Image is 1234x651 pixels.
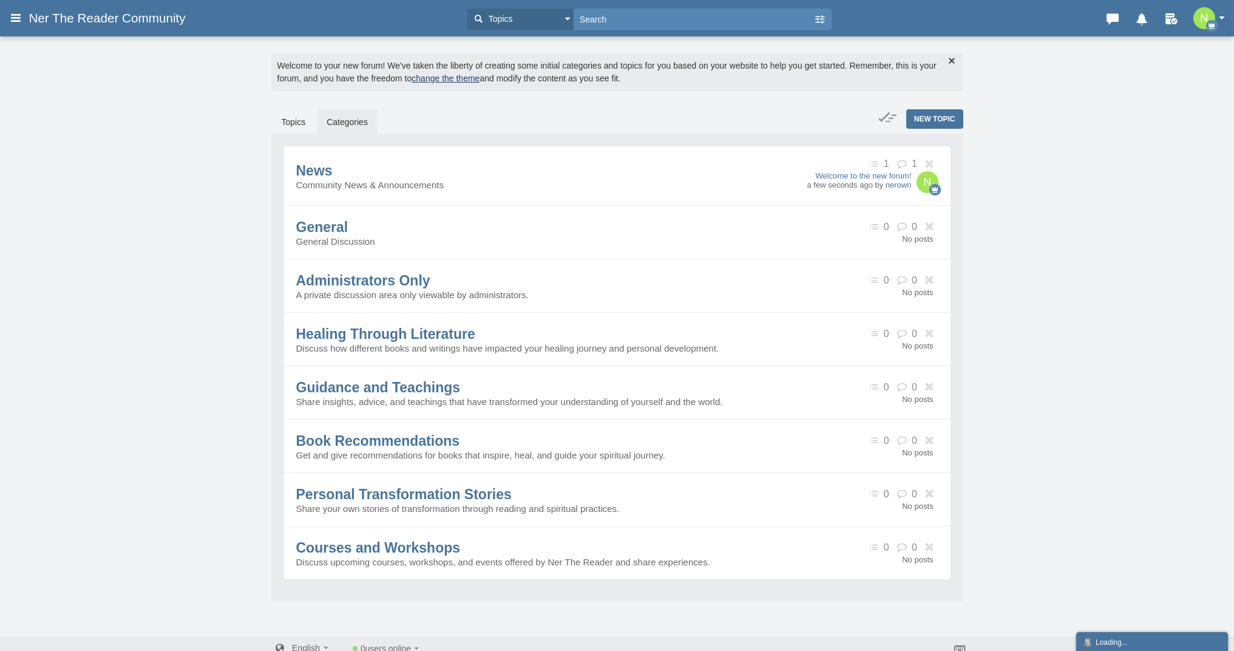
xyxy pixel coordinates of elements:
[906,109,963,129] a: New Topic
[29,7,194,29] a: Ner The Reader Community
[886,180,912,189] a: nerown
[807,171,911,180] a: Welcome to the new forum!
[272,109,316,135] a: Topics
[912,329,917,339] span: 0
[296,486,512,502] a: Personal Transformation Stories
[912,435,917,446] span: 0
[884,158,889,169] span: 1
[884,382,889,393] span: 0
[884,489,889,500] span: 0
[296,540,461,556] a: Courses and Workshops
[296,219,348,235] a: General
[296,273,430,288] a: Administrators Only
[884,329,889,339] span: 0
[884,435,889,446] span: 0
[912,382,917,393] span: 0
[574,9,813,30] input: Search
[486,13,513,26] span: Topics
[296,163,333,179] a: News
[912,158,917,169] span: 1
[884,222,889,233] span: 0
[412,73,480,83] a: change the theme
[884,275,889,286] span: 0
[912,222,917,233] span: 0
[914,115,955,123] span: New Topic
[884,542,889,553] span: 0
[296,380,461,395] a: Guidance and Teachings
[807,180,872,189] time: a few seconds ago
[917,171,938,193] img: AUmaolOUAlhQnlPUBWMoMlbIcwJLihLI+AEuZoVKWA1hSnFDWB2ApM1TKcgBLihPK+gAsZYZKWQ5gSXFCWR+ApcxQKcsBLClO...
[296,326,475,342] a: Healing Through Literature
[296,433,460,449] a: Book Recommendations
[271,53,963,91] div: Welcome to your new forum! We've taken the liberty of creating some initial categories and topics...
[467,9,574,30] button: Topics
[1193,7,1215,29] img: AUmaolOUAlhQnlPUBWMoMlbIcwJLihLI+AEuZoVKWA1hSnFDWB2ApM1TKcgBLihPK+gAsZYZKWQ5gSXFCWR+ApcxQKcsBLClO...
[912,275,917,286] span: 0
[912,542,917,553] span: 0
[1082,635,1222,648] div: Loading...
[317,109,378,135] a: Categories
[29,11,194,26] span: Ner The Reader Community
[912,489,917,500] span: 0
